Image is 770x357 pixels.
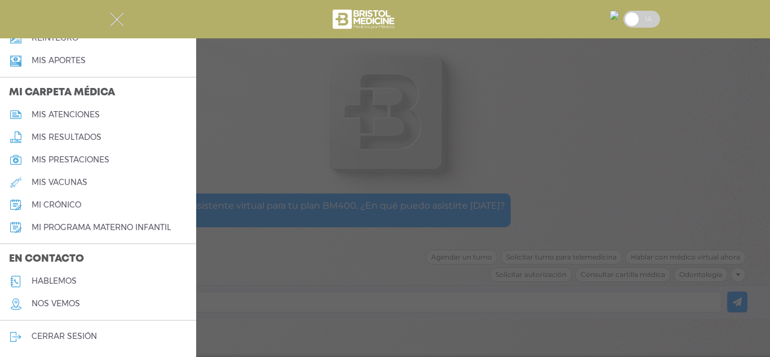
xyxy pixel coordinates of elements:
img: Cober_menu-close-white.svg [110,12,124,27]
h5: mi programa materno infantil [32,223,171,232]
h5: Mis aportes [32,56,86,65]
h5: nos vemos [32,299,80,308]
h5: reintegro [32,33,78,43]
img: 25930 [610,11,619,20]
h5: mi crónico [32,200,81,210]
h5: cerrar sesión [32,332,97,341]
h5: hablemos [32,276,77,286]
h5: mis prestaciones [32,155,109,165]
img: bristol-medicine-blanco.png [331,6,398,33]
h5: mis atenciones [32,110,100,120]
h5: mis vacunas [32,178,87,187]
h5: mis resultados [32,133,101,142]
